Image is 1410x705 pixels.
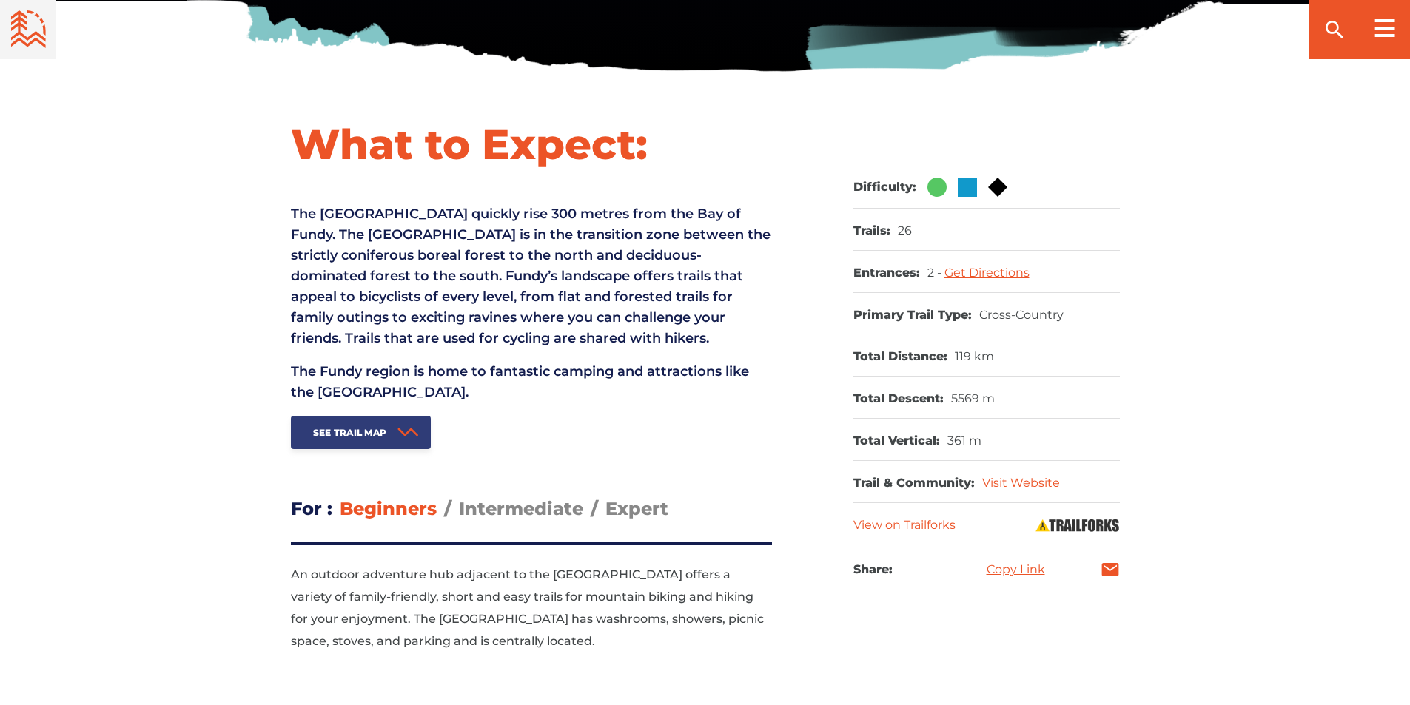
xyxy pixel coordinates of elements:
img: Blue Square [958,178,977,197]
span: Expert [605,498,668,519]
dd: 5569 m [951,391,995,407]
span: See Trail Map [313,427,387,438]
dt: Trail & Community: [853,476,975,491]
a: View on Trailforks [853,518,956,532]
ion-icon: search [1323,18,1346,41]
span: 2 [927,266,944,280]
dd: Cross-Country [979,308,1064,323]
a: mail [1101,560,1120,579]
h1: What to Expect: [291,118,772,170]
dt: Trails: [853,223,890,239]
img: Black Diamond [988,178,1007,197]
dd: 119 km [955,349,994,365]
img: Trailforks [1035,518,1120,533]
dt: Primary Trail Type: [853,308,972,323]
dt: Total Distance: [853,349,947,365]
span: An outdoor adventure hub adjacent to the [GEOGRAPHIC_DATA] offers a variety of family-friendly, s... [291,567,764,648]
dt: Entrances: [853,266,920,281]
h3: For [291,493,332,524]
span: Intermediate [459,498,583,519]
dt: Total Vertical: [853,434,940,449]
dt: Difficulty: [853,180,916,195]
span: The [GEOGRAPHIC_DATA] quickly rise 300 metres from the Bay of Fundy. The [GEOGRAPHIC_DATA] is in ... [291,206,771,346]
h3: Share: [853,559,893,580]
dd: 361 m [947,434,981,449]
p: The Fundy region is home to fantastic camping and attractions like the [GEOGRAPHIC_DATA]. [291,361,772,402]
img: Green Circle [927,178,947,197]
a: Get Directions [944,266,1030,280]
span: Beginners [340,498,437,519]
a: See Trail Map [291,416,432,449]
a: Visit Website [982,476,1060,490]
a: Copy Link [987,564,1045,576]
dt: Total Descent: [853,391,944,407]
dd: 26 [898,223,912,239]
